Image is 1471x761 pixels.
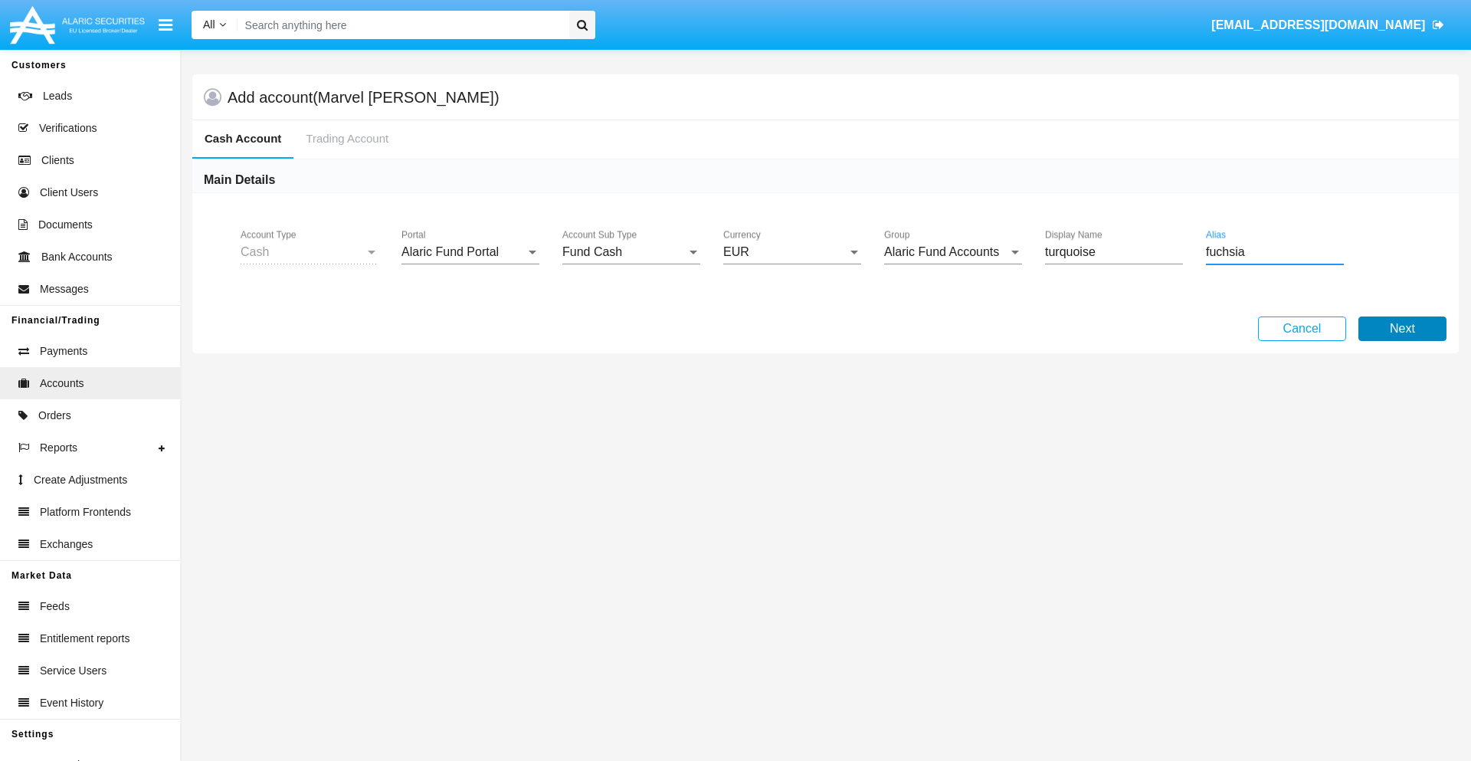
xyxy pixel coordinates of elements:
[34,472,127,488] span: Create Adjustments
[401,245,499,258] span: Alaric Fund Portal
[40,281,89,297] span: Messages
[884,245,999,258] span: Alaric Fund Accounts
[1204,4,1452,47] a: [EMAIL_ADDRESS][DOMAIN_NAME]
[40,185,98,201] span: Client Users
[40,440,77,456] span: Reports
[203,18,215,31] span: All
[562,245,622,258] span: Fund Cash
[192,17,238,33] a: All
[40,376,84,392] span: Accounts
[40,663,106,679] span: Service Users
[40,599,70,615] span: Feeds
[40,536,93,553] span: Exchanges
[1258,317,1346,341] button: Cancel
[1211,18,1425,31] span: [EMAIL_ADDRESS][DOMAIN_NAME]
[238,11,564,39] input: Search
[723,245,749,258] span: EUR
[241,245,269,258] span: Cash
[43,88,72,104] span: Leads
[40,343,87,359] span: Payments
[204,172,275,189] h6: Main Details
[1358,317,1446,341] button: Next
[40,695,103,711] span: Event History
[38,217,93,233] span: Documents
[41,153,74,169] span: Clients
[40,631,130,647] span: Entitlement reports
[228,91,500,103] h5: Add account (Marvel [PERSON_NAME])
[38,408,71,424] span: Orders
[39,120,97,136] span: Verifications
[41,249,113,265] span: Bank Accounts
[40,504,131,520] span: Platform Frontends
[8,2,147,48] img: Logo image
